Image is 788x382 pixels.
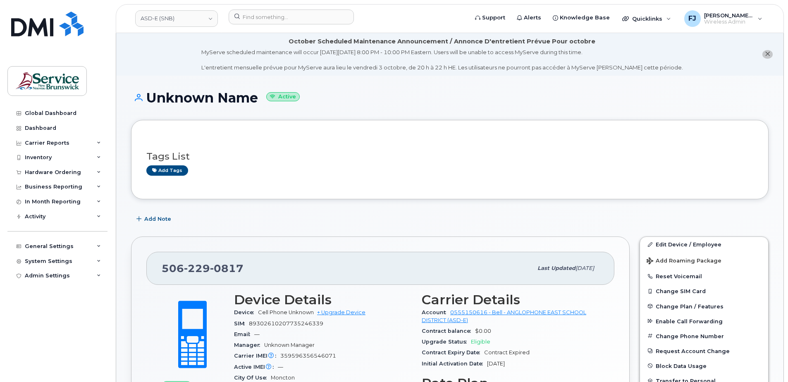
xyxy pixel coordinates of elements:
button: Block Data Usage [640,358,768,373]
a: + Upgrade Device [317,309,365,315]
button: Add Roaming Package [640,252,768,269]
span: Eligible [471,339,490,345]
button: Change SIM Card [640,284,768,298]
span: Cell Phone Unknown [258,309,314,315]
h3: Carrier Details [422,292,599,307]
span: Email [234,331,254,337]
span: Manager [234,342,264,348]
button: Reset Voicemail [640,269,768,284]
h3: Device Details [234,292,412,307]
span: Initial Activation Date [422,361,487,367]
span: Enable Call Forwarding [656,318,723,324]
button: close notification [762,50,773,59]
span: Contract balance [422,328,475,334]
span: Unknown Manager [264,342,315,348]
span: 89302610207735246339 [249,320,323,327]
div: MyServe scheduled maintenance will occur [DATE][DATE] 8:00 PM - 10:00 PM Eastern. Users will be u... [201,48,683,72]
h3: Tags List [146,151,753,162]
span: Active IMEI [234,364,278,370]
span: Moncton [271,375,295,381]
button: Enable Call Forwarding [640,314,768,329]
span: — [278,364,283,370]
span: 359596356546071 [280,353,336,359]
div: October Scheduled Maintenance Announcement / Annonce D'entretient Prévue Pour octobre [289,37,595,46]
span: [DATE] [487,361,505,367]
span: Carrier IMEI [234,353,280,359]
span: 229 [184,262,210,275]
span: Change Plan / Features [656,303,724,309]
a: Edit Device / Employee [640,237,768,252]
button: Request Account Change [640,344,768,358]
span: — [254,331,260,337]
span: City Of Use [234,375,271,381]
span: Upgrade Status [422,339,471,345]
span: Account [422,309,450,315]
button: Add Note [131,212,178,227]
span: $0.00 [475,328,491,334]
small: Active [266,92,300,102]
span: 0817 [210,262,244,275]
button: Change Phone Number [640,329,768,344]
a: 0555150616 - Bell - ANGLOPHONE EAST SCHOOL DISTRICT (ASD-E) [422,309,586,323]
span: Add Note [144,215,171,223]
span: Device [234,309,258,315]
span: 506 [162,262,244,275]
span: Contract Expiry Date [422,349,484,356]
h1: Unknown Name [131,91,769,105]
span: Last updated [537,265,575,271]
button: Change Plan / Features [640,299,768,314]
span: Add Roaming Package [647,258,721,265]
span: Contract Expired [484,349,530,356]
a: Add tags [146,165,188,176]
span: [DATE] [575,265,594,271]
span: SIM [234,320,249,327]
